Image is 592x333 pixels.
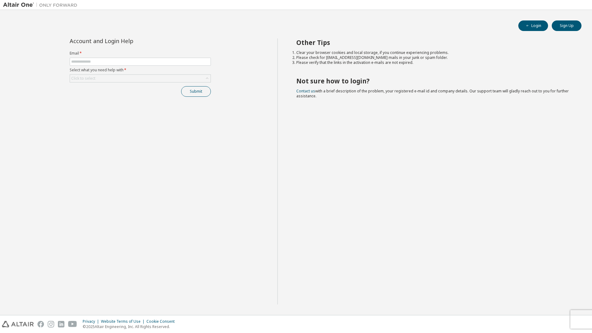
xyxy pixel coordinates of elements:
[181,86,211,97] button: Submit
[83,324,178,329] p: © 2025 Altair Engineering, Inc. All Rights Reserved.
[296,88,569,99] span: with a brief description of the problem, your registered e-mail id and company details. Our suppo...
[48,321,54,327] img: instagram.svg
[296,88,315,94] a: Contact us
[71,76,95,81] div: Click to select
[2,321,34,327] img: altair_logo.svg
[70,38,183,43] div: Account and Login Help
[83,319,101,324] div: Privacy
[101,319,146,324] div: Website Terms of Use
[68,321,77,327] img: youtube.svg
[58,321,64,327] img: linkedin.svg
[552,20,581,31] button: Sign Up
[70,75,211,82] div: Click to select
[296,60,571,65] li: Please verify that the links in the activation e-mails are not expired.
[518,20,548,31] button: Login
[37,321,44,327] img: facebook.svg
[3,2,81,8] img: Altair One
[296,38,571,47] h2: Other Tips
[296,50,571,55] li: Clear your browser cookies and local storage, if you continue experiencing problems.
[296,55,571,60] li: Please check for [EMAIL_ADDRESS][DOMAIN_NAME] mails in your junk or spam folder.
[146,319,178,324] div: Cookie Consent
[70,68,211,73] label: Select what you need help with
[70,51,211,56] label: Email
[296,77,571,85] h2: Not sure how to login?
